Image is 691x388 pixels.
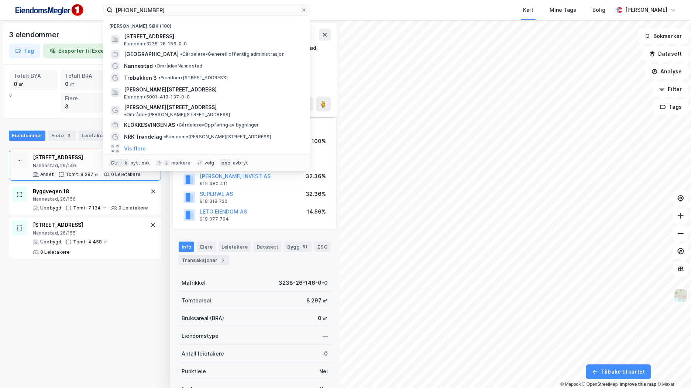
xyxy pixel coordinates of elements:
[200,216,229,222] div: 919 077 794
[9,29,61,41] div: 3 eiendommer
[48,131,76,141] div: Eiere
[164,134,166,139] span: •
[124,62,153,70] span: Nannestad
[65,94,104,103] div: Eiere
[124,144,146,153] button: Vis flere
[33,221,149,229] div: [STREET_ADDRESS]
[592,6,605,14] div: Bolig
[319,367,328,376] div: Nei
[550,6,576,14] div: Mine Tags
[33,187,148,196] div: Byggvegen 18
[65,132,73,139] div: 3
[33,196,148,202] div: Nannestad, 26/156
[9,44,40,58] button: Tag
[200,198,227,204] div: 918 318 720
[124,132,162,141] span: NRK Trøndelag
[625,6,667,14] div: [PERSON_NAME]
[523,6,533,14] div: Kart
[219,242,251,252] div: Leietakere
[643,46,688,61] button: Datasett
[124,112,126,117] span: •
[586,364,651,379] button: Tilbake til kartet
[176,122,259,128] span: Gårdeiere • Oppføring av bygninger
[103,17,310,31] div: [PERSON_NAME] søk (100)
[40,249,70,255] div: 0 Leietakere
[654,353,691,388] div: Kontrollprogram for chat
[14,72,53,80] div: Totalt BYA
[12,2,86,18] img: F4PB6Px+NJ5v8B7XTbfpPpyloAAAAASUVORK5CYII=
[182,278,206,287] div: Matrikkel
[73,239,108,245] div: Tomt: 4 458 ㎡
[654,100,688,114] button: Tags
[179,242,194,252] div: Info
[233,160,248,166] div: avbryt
[124,73,157,82] span: Trøbakken 3
[560,382,581,387] a: Mapbox
[301,243,309,250] div: 51
[124,121,175,129] span: KLOKKESVINGEN AS
[324,349,328,358] div: 0
[109,159,129,167] div: Ctrl + k
[154,63,157,69] span: •
[582,382,618,387] a: OpenStreetMap
[111,172,141,177] div: 0 Leietakere
[33,163,141,169] div: Nannestad, 26/146
[219,256,226,264] div: 5
[158,75,228,81] span: Eiendom • [STREET_ADDRESS]
[180,51,285,57] span: Gårdeiere • Generell offentlig administrasjon
[254,242,281,252] div: Datasett
[40,239,61,245] div: Ubebygd
[638,29,688,44] button: Bokmerker
[653,82,688,97] button: Filter
[9,70,161,112] div: 0
[204,160,214,166] div: velg
[33,153,141,162] div: [STREET_ADDRESS]
[654,353,691,388] iframe: Chat Widget
[124,50,179,59] span: [GEOGRAPHIC_DATA]
[65,80,104,88] div: 0 ㎡
[124,41,187,47] span: Eiendom • 3238-26-156-0-0
[171,160,190,166] div: markere
[164,134,271,140] span: Eiendom • [PERSON_NAME][STREET_ADDRESS]
[182,332,219,340] div: Eiendomstype
[154,63,202,69] span: Område • Nannestad
[124,112,230,118] span: Område • [PERSON_NAME][STREET_ADDRESS]
[306,190,326,198] div: 32.36%
[323,332,328,340] div: —
[73,205,107,211] div: Tomt: 7 134 ㎡
[284,242,312,252] div: Bygg
[124,32,301,41] span: [STREET_ADDRESS]
[124,85,301,94] span: [PERSON_NAME][STREET_ADDRESS]
[40,172,54,177] div: Annet
[306,296,328,305] div: 8 297 ㎡
[312,137,326,146] div: 100%
[66,172,99,177] div: Tomt: 8 297 ㎡
[176,122,179,128] span: •
[674,288,688,302] img: Z
[9,131,45,141] div: Eiendommer
[182,296,211,305] div: Tomteareal
[200,181,228,187] div: 915 480 411
[79,131,111,141] div: Leietakere
[124,94,190,100] span: Eiendom • 5001-413-137-0-0
[158,75,161,80] span: •
[182,314,224,323] div: Bruksareal (BRA)
[182,367,206,376] div: Punktleie
[43,44,112,58] button: Eksporter til Excel
[14,80,53,88] div: 0 ㎡
[113,4,301,15] input: Søk på adresse, matrikkel, gårdeiere, leietakere eller personer
[620,382,656,387] a: Improve this map
[118,205,148,211] div: 0 Leietakere
[307,207,326,216] div: 14.56%
[318,314,328,323] div: 0 ㎡
[197,242,216,252] div: Eiere
[179,255,229,265] div: Transaksjoner
[131,160,150,166] div: nytt søk
[65,103,104,111] div: 3
[33,230,149,236] div: Nannestad, 26/155
[40,205,61,211] div: Ubebygd
[124,103,217,112] span: [PERSON_NAME][STREET_ADDRESS]
[180,51,182,57] span: •
[279,278,328,287] div: 3238-26-146-0-0
[314,242,330,252] div: ESG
